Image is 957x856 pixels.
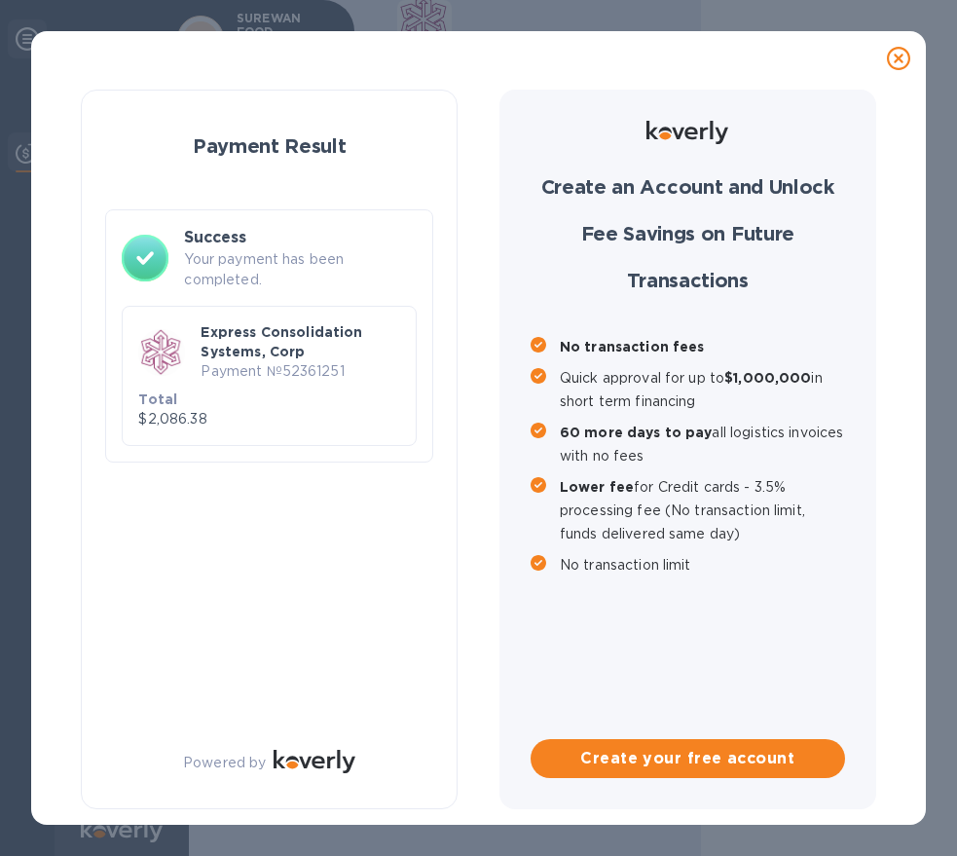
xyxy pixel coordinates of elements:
b: Lower fee [560,479,634,495]
img: Logo [274,750,355,773]
span: Create your free account [546,747,829,770]
p: No transaction limit [560,553,845,577]
p: Powered by [183,753,266,773]
p: Your payment has been completed. [184,249,417,290]
b: $1,000,000 [724,370,811,386]
p: Quick approval for up to in short term financing [560,366,845,413]
p: all logistics invoices with no fees [560,421,845,467]
p: $2,086.38 [138,409,245,429]
img: Logo [646,121,728,144]
b: 60 more days to pay [560,425,713,440]
h1: Payment Result [113,122,425,170]
h3: Success [184,226,417,249]
p: for Credit cards - 3.5% processing fee (No transaction limit, funds delivered same day) [560,475,845,545]
b: Total [138,391,177,407]
b: No transaction fees [560,339,705,354]
p: Express Consolidation Systems, Corp [201,322,400,361]
button: Create your free account [531,739,845,778]
p: Payment № 52361251 [201,361,400,382]
h1: Create an Account and Unlock Fee Savings on Future Transactions [531,164,845,304]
